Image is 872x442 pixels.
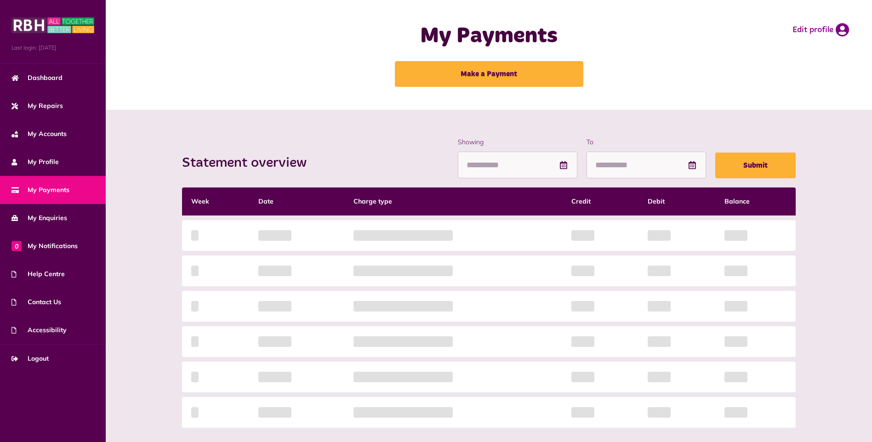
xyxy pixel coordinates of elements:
img: MyRBH [11,16,94,34]
span: Logout [11,354,49,363]
a: Make a Payment [395,61,583,87]
span: Dashboard [11,73,63,83]
span: My Repairs [11,101,63,111]
span: Help Centre [11,269,65,279]
a: Edit profile [792,23,849,37]
span: Contact Us [11,297,61,307]
span: My Enquiries [11,213,67,223]
span: My Accounts [11,129,67,139]
span: My Profile [11,157,59,167]
span: 0 [11,241,22,251]
span: Last login: [DATE] [11,44,94,52]
span: My Notifications [11,241,78,251]
span: Accessibility [11,325,67,335]
h1: My Payments [307,23,672,50]
span: My Payments [11,185,69,195]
